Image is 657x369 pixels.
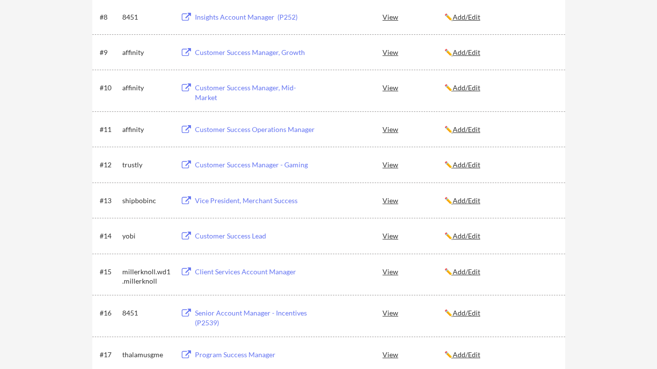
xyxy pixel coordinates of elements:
[122,12,171,22] div: 8451
[122,350,171,360] div: thalamusgme
[383,304,444,321] div: View
[100,83,119,93] div: #10
[444,125,556,134] div: ✏️
[444,196,556,206] div: ✏️
[122,308,171,318] div: 8451
[195,48,317,57] div: Customer Success Manager, Growth
[444,308,556,318] div: ✏️
[195,12,317,22] div: Insights Account Manager (P252)
[444,48,556,57] div: ✏️
[195,308,317,327] div: Senior Account Manager - Incentives (P2539)
[453,160,480,169] u: Add/Edit
[195,350,317,360] div: Program Success Manager
[444,12,556,22] div: ✏️
[383,79,444,96] div: View
[122,231,171,241] div: yobi
[122,48,171,57] div: affinity
[383,263,444,280] div: View
[453,48,480,56] u: Add/Edit
[453,350,480,359] u: Add/Edit
[122,160,171,170] div: trustly
[383,43,444,61] div: View
[383,8,444,26] div: View
[383,345,444,363] div: View
[444,350,556,360] div: ✏️
[195,231,317,241] div: Customer Success Lead
[100,231,119,241] div: #14
[100,308,119,318] div: #16
[122,196,171,206] div: shipbobinc
[453,309,480,317] u: Add/Edit
[453,13,480,21] u: Add/Edit
[383,120,444,138] div: View
[100,267,119,277] div: #15
[444,231,556,241] div: ✏️
[444,83,556,93] div: ✏️
[195,125,317,134] div: Customer Success Operations Manager
[195,196,317,206] div: Vice President, Merchant Success
[444,267,556,277] div: ✏️
[195,160,317,170] div: Customer Success Manager - Gaming
[100,196,119,206] div: #13
[100,12,119,22] div: #8
[100,160,119,170] div: #12
[453,232,480,240] u: Add/Edit
[100,350,119,360] div: #17
[444,160,556,170] div: ✏️
[122,83,171,93] div: affinity
[453,196,480,205] u: Add/Edit
[122,267,171,286] div: millerknoll.wd1.millerknoll
[195,83,317,102] div: Customer Success Manager, Mid-Market
[453,83,480,92] u: Add/Edit
[383,156,444,173] div: View
[122,125,171,134] div: affinity
[453,125,480,133] u: Add/Edit
[453,267,480,276] u: Add/Edit
[383,191,444,209] div: View
[383,227,444,244] div: View
[100,48,119,57] div: #9
[195,267,317,277] div: Client Services Account Manager
[100,125,119,134] div: #11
